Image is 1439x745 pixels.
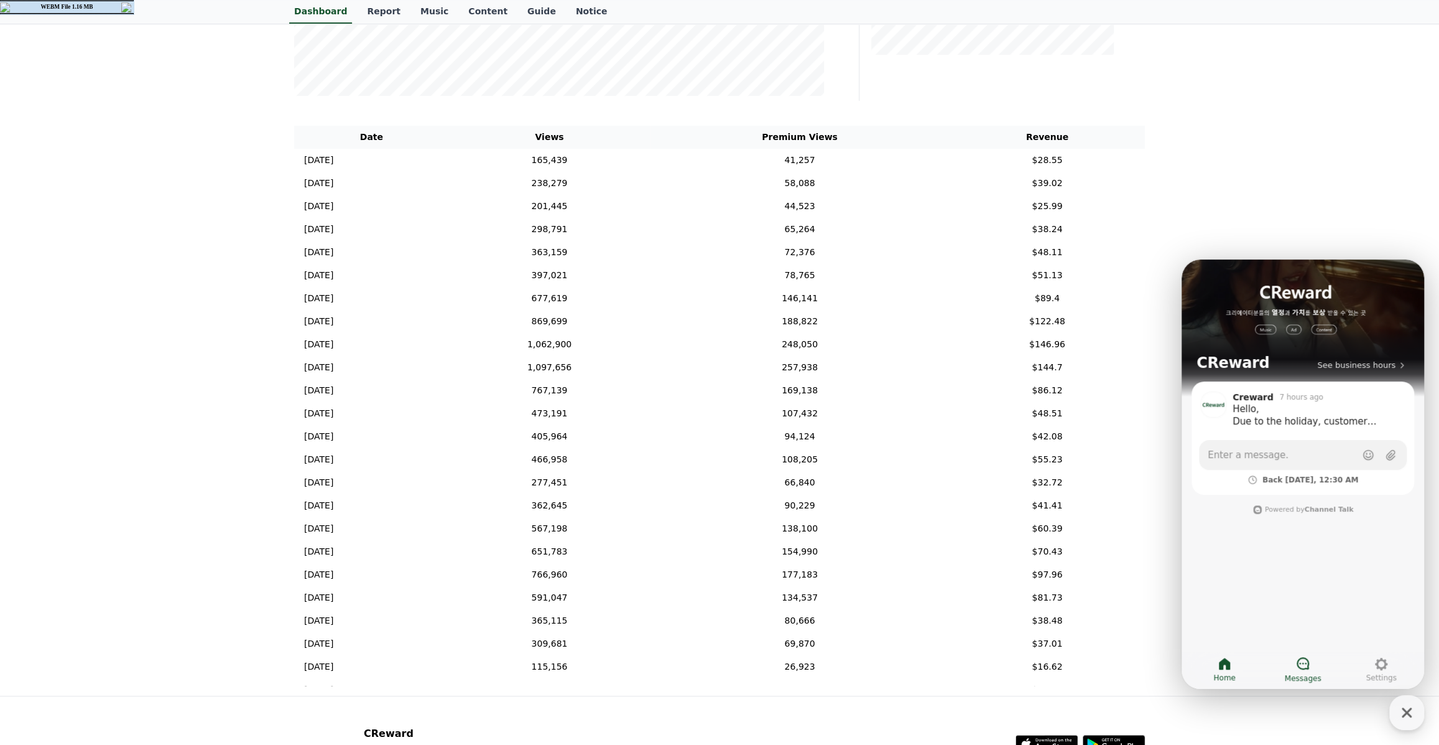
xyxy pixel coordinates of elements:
[650,356,949,379] td: 257,938
[950,379,1145,402] td: $86.12
[650,126,949,149] th: Premium Views
[950,517,1145,540] td: $60.39
[650,149,949,172] td: 41,257
[650,448,949,471] td: 108,205
[449,494,650,517] td: 362,645
[950,333,1145,356] td: $146.96
[650,563,949,586] td: 177,183
[304,407,333,420] p: [DATE]
[304,499,333,512] p: [DATE]
[950,195,1145,218] td: $25.99
[950,448,1145,471] td: $55.23
[304,453,333,466] p: [DATE]
[449,379,650,402] td: 767,139
[650,172,949,195] td: 58,088
[950,149,1145,172] td: $28.55
[950,264,1145,287] td: $51.13
[650,540,949,563] td: 154,990
[950,126,1145,149] th: Revenue
[449,517,650,540] td: 567,198
[449,448,650,471] td: 466,958
[304,591,333,604] p: [DATE]
[650,195,949,218] td: 44,523
[304,568,333,581] p: [DATE]
[304,637,333,650] p: [DATE]
[449,241,650,264] td: 363,159
[449,586,650,609] td: 591,047
[304,292,333,305] p: [DATE]
[950,402,1145,425] td: $48.51
[950,563,1145,586] td: $97.96
[449,126,650,149] th: Views
[304,522,333,535] p: [DATE]
[449,149,650,172] td: 165,439
[650,264,949,287] td: 78,765
[1182,260,1424,689] iframe: Channel chat
[449,333,650,356] td: 1,062,900
[304,683,333,696] p: [DATE]
[950,310,1145,333] td: $122.48
[950,287,1145,310] td: $89.4
[650,632,949,655] td: 69,870
[650,609,949,632] td: 80,666
[449,678,650,701] td: 84,703
[650,655,949,678] td: 26,923
[449,310,650,333] td: 869,699
[449,471,650,494] td: 277,451
[650,494,949,517] td: 90,229
[950,632,1145,655] td: $37.01
[304,200,333,213] p: [DATE]
[650,425,949,448] td: 94,124
[650,517,949,540] td: 138,100
[304,177,333,190] p: [DATE]
[304,384,333,397] p: [DATE]
[650,402,949,425] td: 107,432
[449,402,650,425] td: 473,191
[449,356,650,379] td: 1,097,656
[294,126,449,149] th: Date
[364,726,572,741] p: CReward
[449,540,650,563] td: 651,783
[304,476,333,489] p: [DATE]
[650,379,949,402] td: 169,138
[304,545,333,558] p: [DATE]
[950,540,1145,563] td: $70.43
[950,241,1145,264] td: $48.11
[650,241,949,264] td: 72,376
[304,223,333,236] p: [DATE]
[304,338,333,351] p: [DATE]
[304,154,333,167] p: [DATE]
[304,614,333,627] p: [DATE]
[950,678,1145,701] td: $11.18
[449,425,650,448] td: 405,964
[304,269,333,282] p: [DATE]
[950,494,1145,517] td: $41.41
[304,660,333,673] p: [DATE]
[650,471,949,494] td: 66,840
[449,563,650,586] td: 766,960
[449,172,650,195] td: 238,279
[449,287,650,310] td: 677,619
[650,678,949,701] td: 12,837
[650,310,949,333] td: 188,822
[650,287,949,310] td: 146,141
[449,218,650,241] td: 298,791
[449,655,650,678] td: 115,156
